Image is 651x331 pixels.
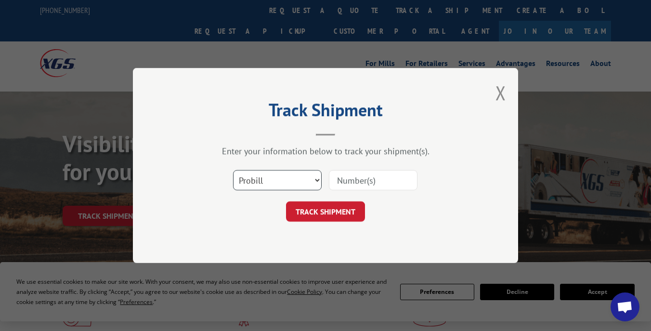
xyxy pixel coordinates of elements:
div: Enter your information below to track your shipment(s). [181,146,470,157]
button: Close modal [495,80,506,106]
div: Open chat [611,292,639,321]
h2: Track Shipment [181,103,470,121]
button: TRACK SHIPMENT [286,201,365,222]
input: Number(s) [329,170,417,190]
